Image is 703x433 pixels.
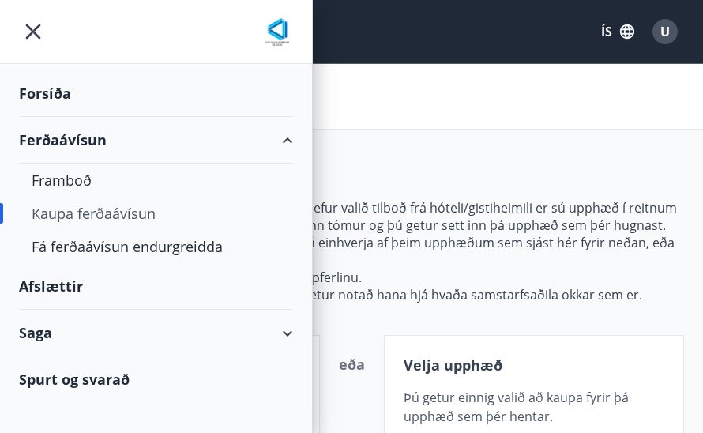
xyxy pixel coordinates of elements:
[404,356,502,375] span: Velja upphæð
[19,356,293,402] div: Spurt og svarað
[32,230,280,263] div: Fá ferðaávísun endurgreidda
[32,164,280,197] div: Framboð
[19,199,684,269] p: Hér getur þú valið upphæð ávísunarinnar. Ef þú hefur valið tilboð frá hóteli/gistiheimili er sú u...
[19,310,293,356] div: Saga
[261,17,293,49] img: union_logo
[19,17,47,46] button: menu
[19,269,684,286] p: Athugaðu að niðurgreiðslan bætist við síðar í kaupferlinu.
[646,13,684,51] button: U
[339,355,365,374] span: eða
[19,117,293,164] div: Ferðaávísun
[32,197,280,230] div: Kaupa ferðaávísun
[19,263,293,310] div: Afslættir
[19,286,684,303] p: Mundu að ferðaávísunin rennur aldrei út og þú getur notað hana hjá hvaða samstarfsaðila okkar sem...
[660,23,670,40] span: U
[404,389,629,425] span: Þú getur einnig valið að kaupa fyrir þá upphæð sem þér hentar.
[592,17,643,46] button: ÍS
[19,70,293,117] div: Forsíða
